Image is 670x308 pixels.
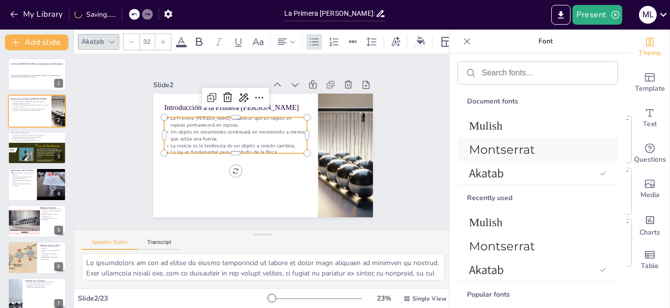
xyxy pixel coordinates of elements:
p: La trayectoria de proyectiles está influenciada por la ley. [11,176,34,179]
p: Ejemplos Prácticos [40,206,63,209]
p: Importancia en la Física [40,244,63,247]
p: Ejemplos cotidianos ayudan a visualizar la ley. [40,213,63,217]
div: 2 [54,116,63,125]
div: Slide 2 [153,80,267,90]
div: Layout [438,34,454,50]
button: Export to PowerPoint [551,5,570,25]
div: Text effects [388,34,403,50]
div: 1 [54,79,63,88]
div: 5 [54,226,63,235]
div: 3 [8,132,66,164]
div: 2 [8,95,66,127]
p: La inercia es clave para entender la Primera Ley. [11,139,63,141]
div: Change the overall theme [630,30,670,65]
div: Add images, graphics, shapes or video [630,171,670,207]
textarea: Lo ipsumdolors am con ad elitse do eiusmo temporincid ut labore et dolor magn aliquaen ad minimve... [82,253,444,280]
p: Un coche en movimiento sigue en movimiento. [40,210,63,213]
div: Saving...... [74,10,116,19]
p: Aplicaciones de la Primera Ley [11,169,34,174]
div: Recently used [457,185,618,210]
span: Mulish [469,119,603,133]
button: Transcript [137,239,181,250]
div: Add a table [630,242,670,278]
div: Get real-time input from your audience [630,136,670,171]
span: Theme [638,48,661,59]
div: 7 [54,299,63,308]
div: Add ready made slides [630,65,670,101]
div: 3 [54,152,63,161]
span: Questions [634,154,666,165]
p: La ley es fundamental para la dinámica. [40,246,63,249]
span: Charts [639,227,660,238]
button: Speaker Notes [82,239,137,250]
p: La inercia es la resistencia al cambio en el movimiento. [11,134,63,136]
p: Relación con la Fuerza [25,279,63,282]
p: La Primera [PERSON_NAME] establece que un objeto en reposo permanecerá en reposo. [164,115,307,129]
p: La fuerza neta determina el movimiento. [25,283,63,285]
button: M L [639,5,657,25]
div: Add text boxes [630,101,670,136]
div: Slide 2 / 23 [78,294,268,303]
p: Observamos la ley en objetos en reposo. [11,180,34,183]
span: Mulish [469,216,603,229]
div: Add charts and graphs [630,207,670,242]
div: Background color [413,36,428,47]
input: Search fonts... [482,68,609,77]
div: 4 [8,168,66,201]
p: La Primera [PERSON_NAME] establece que un objeto en reposo permanecerá en reposo. [11,101,49,104]
div: Document fonts [457,89,618,114]
p: La inercia es la tendencia de un objeto a resistir cambios. [164,142,307,149]
span: Montserrat [469,239,603,253]
button: Add slide [5,34,68,50]
span: Media [640,190,660,201]
span: Akatab [469,262,596,278]
div: Popular fonts [457,282,618,307]
span: Montserrat [469,142,603,157]
div: M L [639,6,657,24]
div: 1 [8,58,66,91]
div: 6 [54,262,63,271]
p: Un objeto en movimiento continuará en movimiento a menos que actúe una fuerza. [164,128,307,142]
p: Aplicaciones en ingeniería y arquitectura. [40,253,63,257]
p: Concepto de Inercia [11,131,63,134]
p: Introducción a la Primera [PERSON_NAME] [11,97,49,100]
p: Proporciona una base para otras leyes. [40,249,63,253]
p: La ley se aplica en el movimiento de vehículos. [11,172,34,176]
p: Es esencial para estudiantes y profesionales. [40,257,63,260]
p: Sin fuerza neta, no hay cambio en movimiento. [25,281,63,283]
p: Ejemplos de fuerzas en acción. [25,285,63,287]
span: Template [635,83,665,94]
p: Ejemplo de un libro en una mesa. [40,208,63,210]
span: Esta presentación explora la Primera [PERSON_NAME], sus fundamentos y su importancia en la física... [11,74,61,78]
div: 5 [8,205,66,238]
p: Importancia de analizar fuerzas. [25,287,63,289]
p: La ley es evidente en deportes y ingeniería. [11,183,34,187]
span: Table [641,261,659,272]
p: La inercia es la tendencia de un objeto a resistir cambios. [11,107,49,109]
button: My Library [7,6,67,22]
p: La inercia está relacionada con la masa del objeto. [11,136,63,138]
p: La ley es fundamental para el estudio de la física. [11,109,49,111]
span: Akatab [469,165,596,181]
p: Introducción a la Primera [PERSON_NAME] [164,103,307,113]
span: Single View [412,295,446,303]
p: La ley es fundamental para el estudio de la física. [164,149,307,156]
div: 23 % [372,294,396,303]
span: Text [643,119,657,130]
p: Font [475,30,616,53]
p: Ejemplos de inercia en la vida cotidiana. [11,137,63,139]
button: Present [572,5,622,25]
div: 4 [54,189,63,198]
div: Akatab [79,35,106,48]
div: 6 [8,241,66,274]
input: Insert title [284,6,376,21]
p: Un objeto en movimiento continuará en movimiento a menos que actúe una fuerza. [11,104,49,107]
p: La Primera [PERSON_NAME] y los fundamentos del Movimiento [11,63,63,66]
p: La visualización de la ley es importante. [40,217,63,221]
